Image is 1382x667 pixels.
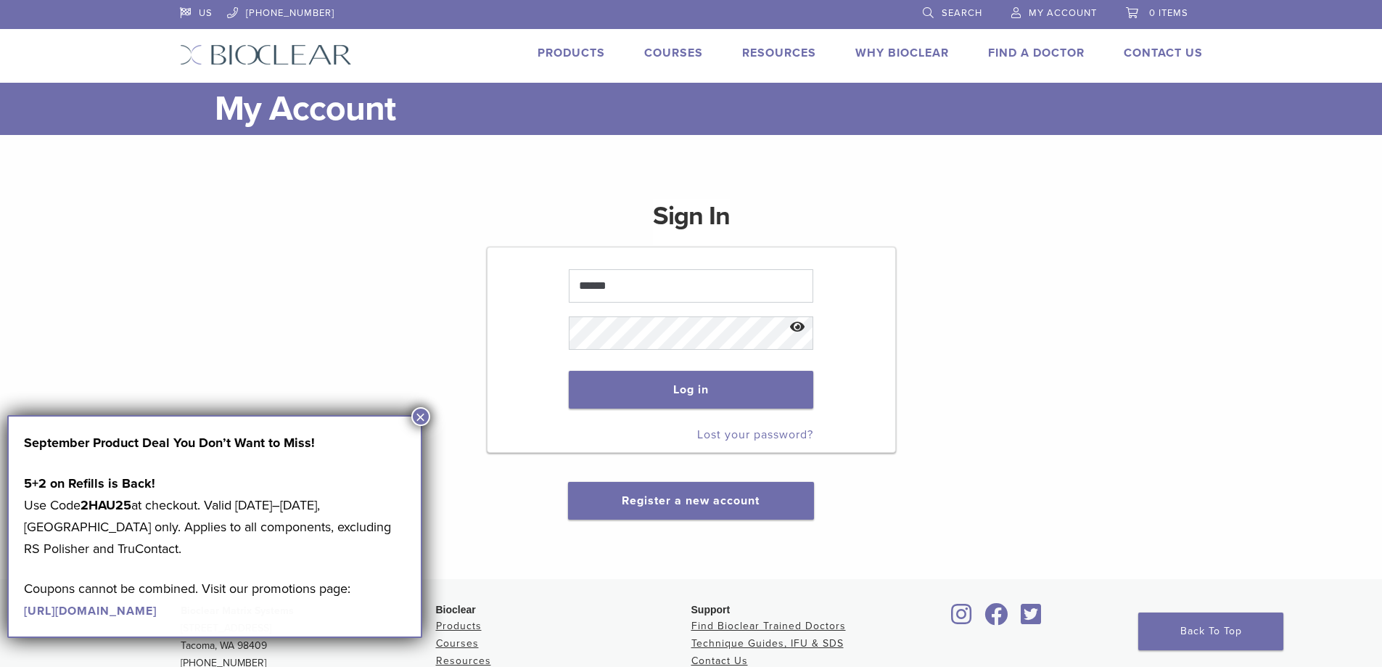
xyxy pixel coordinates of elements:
a: Contact Us [1124,46,1203,60]
a: Products [538,46,605,60]
button: Close [411,407,430,426]
img: Bioclear [180,44,352,65]
a: Register a new account [622,494,760,508]
a: Bioclear [980,612,1013,626]
span: Search [942,7,982,19]
a: Lost your password? [697,427,813,442]
a: Why Bioclear [855,46,949,60]
strong: 2HAU25 [81,497,131,513]
a: Courses [644,46,703,60]
a: Courses [436,637,479,650]
span: Bioclear [436,604,476,615]
a: Back To Top [1138,613,1283,650]
a: Products [436,620,482,632]
a: Find A Doctor [988,46,1085,60]
p: Coupons cannot be combined. Visit our promotions page: [24,578,406,621]
p: Use Code at checkout. Valid [DATE]–[DATE], [GEOGRAPHIC_DATA] only. Applies to all components, exc... [24,472,406,560]
h1: Sign In [653,199,730,245]
span: Support [691,604,731,615]
a: Technique Guides, IFU & SDS [691,637,844,650]
a: Resources [436,655,491,667]
a: [URL][DOMAIN_NAME] [24,604,157,618]
button: Log in [569,371,813,409]
button: Register a new account [568,482,813,520]
span: My Account [1029,7,1097,19]
h1: My Account [215,83,1203,135]
a: Find Bioclear Trained Doctors [691,620,846,632]
a: Bioclear [947,612,977,626]
strong: 5+2 on Refills is Back! [24,475,155,491]
a: Bioclear [1016,612,1047,626]
span: 0 items [1149,7,1188,19]
a: Contact Us [691,655,748,667]
a: Resources [742,46,816,60]
strong: September Product Deal You Don’t Want to Miss! [24,435,315,451]
button: Show password [782,309,813,346]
